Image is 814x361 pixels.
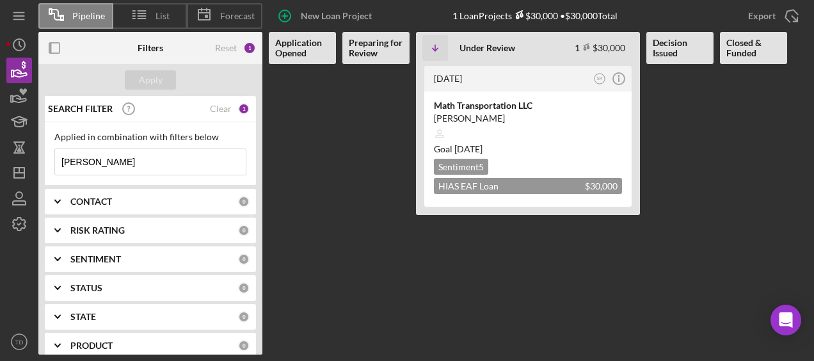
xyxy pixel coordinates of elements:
[434,143,483,154] span: Goal
[70,341,113,351] b: PRODUCT
[434,178,622,194] div: HIAS EAF Loan Application_[US_STATE]
[422,64,634,209] a: [DATE]SRMath Transportation LLC[PERSON_NAME]Goal [DATE]Sentiment5HIAS EAF Loan Application_[US_ST...
[434,99,622,112] div: Math Transportation LLC
[434,73,462,84] time: 2025-07-30 20:11
[215,43,237,53] div: Reset
[70,225,125,236] b: RISK RATING
[238,311,250,323] div: 0
[238,253,250,265] div: 0
[238,340,250,351] div: 0
[238,282,250,294] div: 0
[70,312,96,322] b: STATE
[238,196,250,207] div: 0
[48,104,113,114] b: SEARCH FILTER
[70,283,102,293] b: STATUS
[54,132,246,142] div: Applied in combination with filters below
[434,112,622,125] div: [PERSON_NAME]
[454,143,483,154] time: 10/19/2025
[238,103,250,115] div: 1
[269,3,385,29] button: New Loan Project
[15,339,24,346] text: TD
[220,11,255,21] span: Forecast
[591,70,609,88] button: SR
[735,3,808,29] button: Export
[138,43,163,53] b: Filters
[349,38,403,58] b: Preparing for Review
[585,180,618,191] span: $30,000
[770,305,801,335] div: Open Intercom Messenger
[748,3,776,29] div: Export
[653,38,707,58] b: Decision Issued
[275,38,330,58] b: Application Opened
[434,159,488,175] div: Sentiment 5
[452,10,618,21] div: 1 Loan Projects • $30,000 Total
[238,225,250,236] div: 0
[125,70,176,90] button: Apply
[72,11,105,21] span: Pipeline
[726,38,781,58] b: Closed & Funded
[459,43,515,53] b: Under Review
[575,42,625,53] div: 1 $30,000
[70,197,112,207] b: CONTACT
[156,11,170,21] span: List
[210,104,232,114] div: Clear
[243,42,256,54] div: 1
[70,254,121,264] b: SENTIMENT
[597,76,603,81] text: SR
[301,3,372,29] div: New Loan Project
[6,329,32,355] button: TD
[139,70,163,90] div: Apply
[512,10,558,21] div: $30,000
